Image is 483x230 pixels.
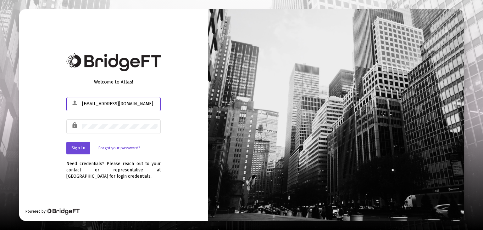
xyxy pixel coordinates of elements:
[71,145,85,151] span: Sign In
[66,154,161,180] div: Need credentials? Please reach out to your contact or representative at [GEOGRAPHIC_DATA] for log...
[98,145,140,151] a: Forgot your password?
[82,101,158,106] input: Email or Username
[71,122,79,129] mat-icon: lock
[46,208,79,215] img: Bridge Financial Technology Logo
[66,142,90,154] button: Sign In
[71,99,79,107] mat-icon: person
[66,53,161,71] img: Bridge Financial Technology Logo
[66,79,161,85] div: Welcome to Atlas!
[25,208,79,215] div: Powered by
